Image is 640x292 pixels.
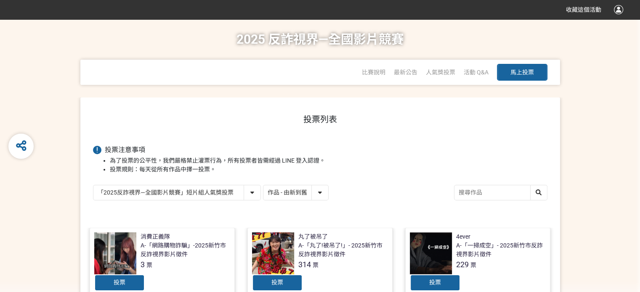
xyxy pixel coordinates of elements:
span: 3 [141,260,145,269]
span: 投票 [114,279,125,286]
span: 投票 [429,279,441,286]
h1: 2025 反詐視界—全國影片競賽 [236,19,404,60]
span: 票 [313,262,319,268]
div: 消費正義隊 [141,232,170,241]
div: A-「丸了!被吊了!」- 2025新竹市反詐視界影片徵件 [298,241,388,259]
a: 最新公告 [394,69,417,76]
button: 馬上投票 [497,64,547,81]
span: 投票 [271,279,283,286]
span: 票 [470,262,476,268]
span: 投票注意事項 [105,146,145,154]
span: 314 [298,260,311,269]
a: 活動 Q&A [464,69,489,76]
span: 馬上投票 [510,69,534,76]
li: 投票規則：每天從所有作品中擇一投票。 [110,165,547,174]
input: 搜尋作品 [454,185,547,200]
a: 比賽說明 [362,69,385,76]
span: 人氣獎投票 [426,69,455,76]
span: 229 [456,260,469,269]
div: A-「一掃成空」- 2025新竹市反詐視界影片徵件 [456,241,546,259]
span: 收藏這個活動 [566,6,601,13]
div: 丸了被吊了 [298,232,328,241]
div: 4ever [456,232,470,241]
div: A-「網路購物詐騙」-2025新竹市反詐視界影片徵件 [141,241,230,259]
span: 票 [146,262,152,268]
li: 為了投票的公平性，我們嚴格禁止灌票行為，所有投票者皆需經過 LINE 登入認證。 [110,156,547,165]
h1: 投票列表 [93,114,547,124]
